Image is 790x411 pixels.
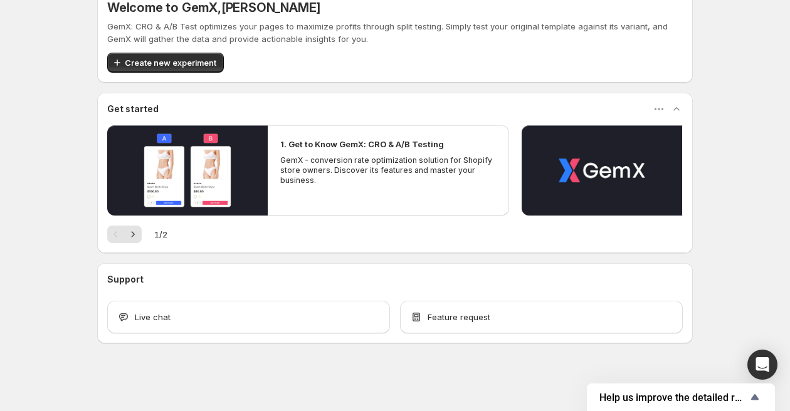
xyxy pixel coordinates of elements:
[522,125,682,216] button: Play video
[599,390,762,405] button: Show survey - Help us improve the detailed report for A/B campaigns
[124,226,142,243] button: Next
[107,273,144,286] h3: Support
[280,138,444,150] h2: 1. Get to Know GemX: CRO & A/B Testing
[747,350,777,380] div: Open Intercom Messenger
[280,155,496,185] p: GemX - conversion rate optimization solution for Shopify store owners. Discover its features and ...
[125,56,216,69] span: Create new experiment
[107,226,142,243] nav: Pagination
[107,53,224,73] button: Create new experiment
[154,228,167,241] span: 1 / 2
[107,103,159,115] h3: Get started
[599,392,747,403] span: Help us improve the detailed report for A/B campaigns
[135,311,171,323] span: Live chat
[428,311,490,323] span: Feature request
[107,20,683,45] p: GemX: CRO & A/B Test optimizes your pages to maximize profits through split testing. Simply test ...
[107,125,268,216] button: Play video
